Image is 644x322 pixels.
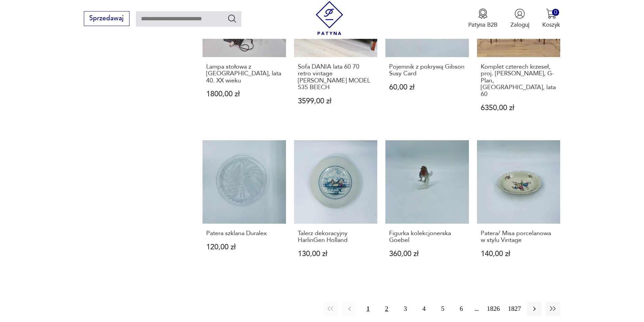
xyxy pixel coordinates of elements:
[506,302,523,316] button: 1827
[542,8,560,29] button: 0Koszyk
[454,302,469,316] button: 6
[468,8,498,29] button: Patyna B2B
[468,8,498,29] a: Ikona medaluPatyna B2B
[84,16,129,22] a: Sprzedawaj
[398,302,412,316] button: 3
[298,230,374,244] h3: Talerz dekoracyjny HarlinGen Holland
[206,244,282,251] p: 120,00 zł
[385,140,469,273] a: Figurka kolekcjonerska GoebelFigurka kolekcjonerska Goebel360,00 zł
[389,84,465,91] p: 60,00 zł
[481,250,557,257] p: 140,00 zł
[481,104,557,112] p: 6350,00 zł
[298,250,374,257] p: 130,00 zł
[206,64,282,84] h3: Lampa stołowa z [GEOGRAPHIC_DATA], lata 40. XX wieku
[202,140,286,273] a: Patera szklana DuralexPatera szklana Duralex120,00 zł
[84,11,129,26] button: Sprzedawaj
[294,140,378,273] a: Talerz dekoracyjny HarlinGen HollandTalerz dekoracyjny HarlinGen Holland130,00 zł
[389,230,465,244] h3: Figurka kolekcjonerska Goebel
[542,21,560,29] p: Koszyk
[481,230,557,244] h3: Patera/ Misa porcelanowa w stylu Vintage
[468,21,498,29] p: Patyna B2B
[389,64,465,77] h3: Pojemnik z pokrywą Gibson Susy Card
[298,98,374,105] p: 3599,00 zł
[206,230,282,237] h3: Patera szklana Duralex
[312,1,347,35] img: Patyna - sklep z meblami i dekoracjami vintage
[227,14,237,23] button: Szukaj
[361,302,375,316] button: 1
[435,302,450,316] button: 5
[298,64,374,91] h3: Sofa DANIA lata 60 70 retro vintage [PERSON_NAME] MODEL 535 BEECH
[552,9,559,16] div: 0
[485,302,502,316] button: 1826
[379,302,394,316] button: 2
[477,140,560,273] a: Patera/ Misa porcelanowa w stylu VintagePatera/ Misa porcelanowa w stylu Vintage140,00 zł
[206,91,282,98] p: 1800,00 zł
[510,21,529,29] p: Zaloguj
[510,8,529,29] button: Zaloguj
[389,250,465,257] p: 360,00 zł
[478,8,488,19] img: Ikona medalu
[546,8,556,19] img: Ikona koszyka
[417,302,431,316] button: 4
[481,64,557,98] h3: Komplet czterech krzeseł, proj. [PERSON_NAME], G-Plan, [GEOGRAPHIC_DATA], lata 60
[515,8,525,19] img: Ikonka użytkownika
